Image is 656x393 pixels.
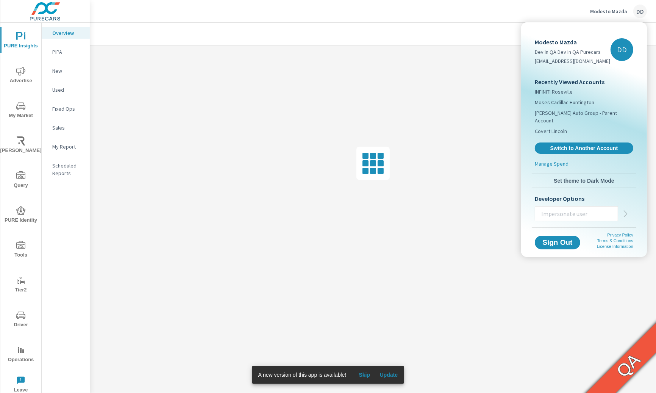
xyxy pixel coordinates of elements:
[532,174,636,188] button: Set theme to Dark Mode
[539,145,629,152] span: Switch to Another Account
[532,160,636,171] a: Manage Spend
[608,233,633,237] a: Privacy Policy
[597,238,633,243] a: Terms & Conditions
[535,236,580,249] button: Sign Out
[611,38,633,61] div: DD
[535,38,610,47] p: Modesto Mazda
[535,99,594,106] span: Moses Cadillac Huntington
[597,244,633,249] a: License Information
[535,57,610,65] p: [EMAIL_ADDRESS][DOMAIN_NAME]
[535,160,569,168] p: Manage Spend
[535,127,567,135] span: Covert Lincoln
[535,109,633,124] span: [PERSON_NAME] Auto Group - Parent Account
[535,142,633,154] a: Switch to Another Account
[535,48,610,56] p: Dev In QA Dev In QA Purecars
[535,177,633,184] span: Set theme to Dark Mode
[535,204,618,224] input: Impersonate user
[535,194,633,203] p: Developer Options
[535,77,633,86] p: Recently Viewed Accounts
[535,88,573,96] span: INFINITI Roseville
[541,239,574,246] span: Sign Out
